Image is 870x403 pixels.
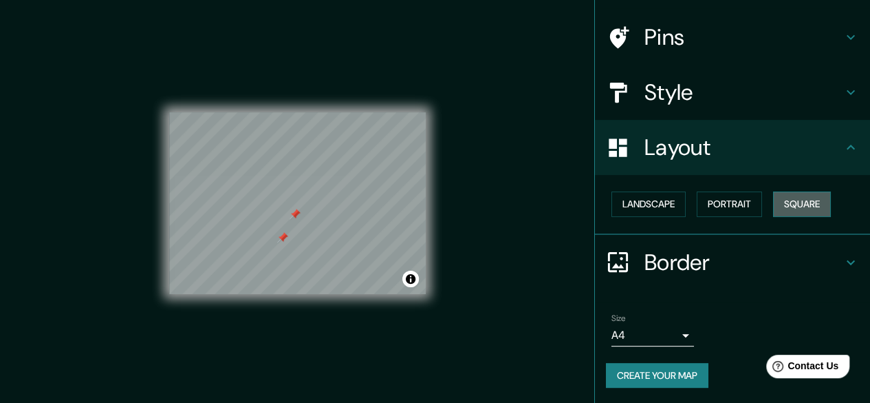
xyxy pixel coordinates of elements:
[644,134,842,161] h4: Layout
[169,112,426,294] canvas: Map
[644,249,842,276] h4: Border
[748,349,855,388] iframe: Help widget launcher
[611,312,626,324] label: Size
[644,79,842,106] h4: Style
[595,235,870,290] div: Border
[402,271,419,287] button: Toggle attribution
[595,65,870,120] div: Style
[611,192,686,217] button: Landscape
[644,23,842,51] h4: Pins
[595,120,870,175] div: Layout
[773,192,831,217] button: Square
[697,192,762,217] button: Portrait
[611,324,694,347] div: A4
[606,363,708,389] button: Create your map
[595,10,870,65] div: Pins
